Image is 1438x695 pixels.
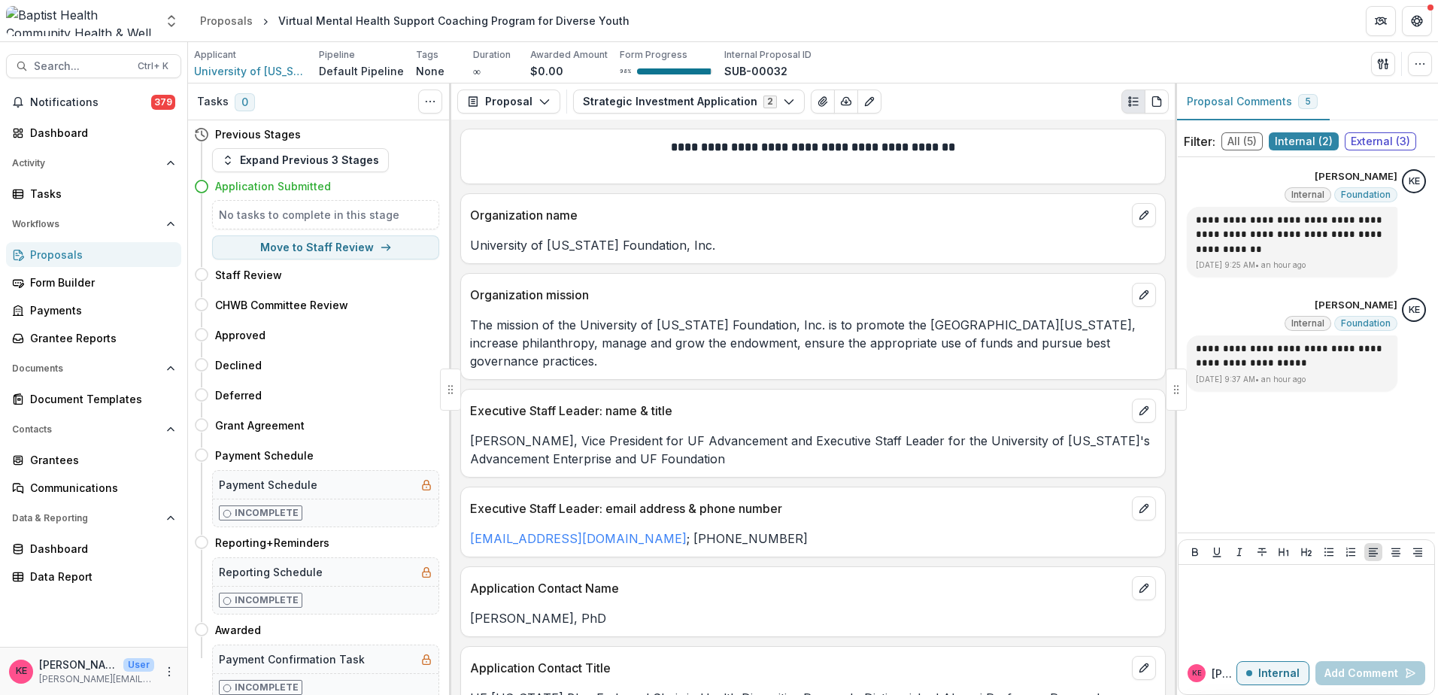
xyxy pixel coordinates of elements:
[530,48,608,62] p: Awarded Amount
[1132,399,1156,423] button: edit
[235,593,299,607] p: Incomplete
[6,90,181,114] button: Notifications379
[1236,661,1309,685] button: Internal
[30,569,169,584] div: Data Report
[416,48,438,62] p: Tags
[12,424,160,435] span: Contacts
[1196,374,1388,385] p: [DATE] 9:37 AM • an hour ago
[215,126,301,142] h4: Previous Stages
[197,96,229,108] h3: Tasks
[1305,96,1311,107] span: 5
[470,659,1126,677] p: Application Contact Title
[6,564,181,589] a: Data Report
[160,663,178,681] button: More
[1253,543,1271,561] button: Strike
[219,207,432,223] h5: No tasks to complete in this stage
[1186,543,1204,561] button: Bold
[6,212,181,236] button: Open Workflows
[215,448,314,463] h4: Payment Schedule
[30,96,151,109] span: Notifications
[6,387,181,411] a: Document Templates
[1212,666,1236,681] p: [PERSON_NAME]
[1196,259,1388,271] p: [DATE] 9:25 AM • an hour ago
[30,302,169,318] div: Payments
[470,530,1156,548] p: ; [PHONE_NUMBER]
[530,63,563,79] p: $0.00
[215,535,329,551] h4: Reporting+Reminders
[724,48,812,62] p: Internal Proposal ID
[6,298,181,323] a: Payments
[1258,667,1300,680] p: Internal
[418,90,442,114] button: Toggle View Cancelled Tasks
[6,357,181,381] button: Open Documents
[194,48,236,62] p: Applicant
[1402,6,1432,36] button: Get Help
[30,247,169,263] div: Proposals
[215,622,261,638] h4: Awarded
[470,402,1126,420] p: Executive Staff Leader: name & title
[6,120,181,145] a: Dashboard
[470,206,1126,224] p: Organization name
[1221,132,1263,150] span: All ( 5 )
[123,658,154,672] p: User
[194,10,636,32] nav: breadcrumb
[1315,298,1397,313] p: [PERSON_NAME]
[30,275,169,290] div: Form Builder
[30,330,169,346] div: Grantee Reports
[6,54,181,78] button: Search...
[470,499,1126,517] p: Executive Staff Leader: email address & phone number
[6,6,155,36] img: Baptist Health Community Health & Well Being logo
[473,48,511,62] p: Duration
[1364,543,1382,561] button: Align Left
[30,452,169,468] div: Grantees
[6,326,181,351] a: Grantee Reports
[1409,543,1427,561] button: Align Right
[319,48,355,62] p: Pipeline
[215,267,282,283] h4: Staff Review
[470,432,1156,468] p: [PERSON_NAME], Vice President for UF Advancement and Executive Staff Leader for the University of...
[1269,132,1339,150] span: Internal ( 2 )
[215,387,262,403] h4: Deferred
[12,158,160,168] span: Activity
[39,657,117,672] p: [PERSON_NAME]
[278,13,630,29] div: Virtual Mental Health Support Coaching Program for Diverse Youth
[212,148,389,172] button: Expand Previous 3 Stages
[30,125,169,141] div: Dashboard
[1341,190,1391,200] span: Foundation
[12,363,160,374] span: Documents
[219,564,323,580] h5: Reporting Schedule
[6,417,181,442] button: Open Contacts
[1409,177,1420,187] div: Katie E
[151,95,175,110] span: 379
[1121,90,1145,114] button: Plaintext view
[219,477,317,493] h5: Payment Schedule
[6,506,181,530] button: Open Data & Reporting
[215,327,265,343] h4: Approved
[215,178,331,194] h4: Application Submitted
[724,63,787,79] p: SUB-00032
[1230,543,1248,561] button: Italicize
[6,536,181,561] a: Dashboard
[6,475,181,500] a: Communications
[200,13,253,29] div: Proposals
[1366,6,1396,36] button: Partners
[857,90,881,114] button: Edit as form
[215,417,305,433] h4: Grant Agreement
[215,297,348,313] h4: CHWB Committee Review
[34,60,129,73] span: Search...
[30,186,169,202] div: Tasks
[470,609,1156,627] p: [PERSON_NAME], PhD
[1409,305,1420,315] div: Katie E
[811,90,835,114] button: View Attached Files
[215,357,262,373] h4: Declined
[235,681,299,694] p: Incomplete
[161,6,182,36] button: Open entity switcher
[1132,203,1156,227] button: edit
[39,672,154,686] p: [PERSON_NAME][EMAIL_ADDRESS][DOMAIN_NAME]
[1387,543,1405,561] button: Align Center
[219,651,365,667] h5: Payment Confirmation Task
[6,448,181,472] a: Grantees
[30,480,169,496] div: Communications
[194,63,307,79] a: University of [US_STATE] Foundation, Inc.
[457,90,560,114] button: Proposal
